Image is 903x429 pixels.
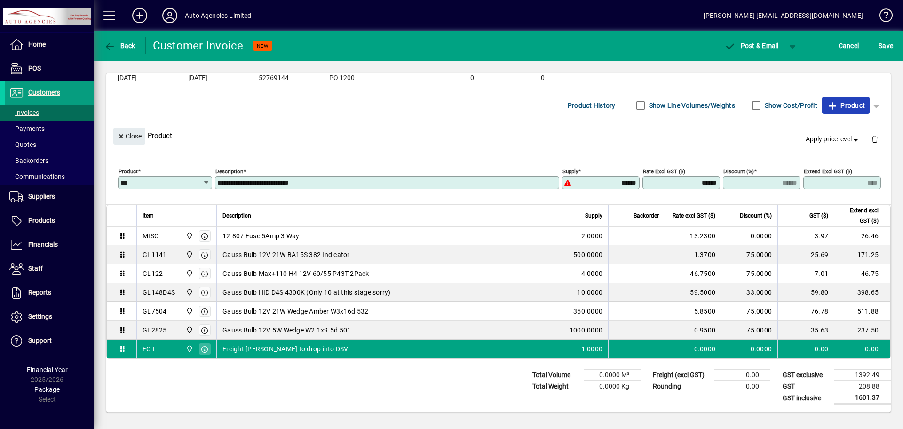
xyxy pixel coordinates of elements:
td: Total Weight [528,381,584,392]
mat-label: Rate excl GST ($) [643,168,685,175]
span: 1.0000 [581,344,603,354]
button: Back [102,37,138,54]
td: 0.0000 [721,340,777,358]
span: Package [34,386,60,393]
span: Gauss Bulb 12V 21W Wedge Amber W3x16d 532 [222,307,368,316]
td: Freight (excl GST) [648,370,714,381]
div: GL1141 [143,250,167,259]
div: 46.7500 [671,269,715,278]
span: Financial Year [27,366,68,373]
div: Product [106,118,891,153]
span: S [879,42,882,49]
span: Quotes [9,141,36,148]
div: MISC [143,231,158,241]
td: 7.01 [777,264,834,283]
a: Suppliers [5,185,94,209]
div: Customer Invoice [153,38,244,53]
span: [DATE] [118,74,137,82]
div: 0.9500 [671,325,715,335]
span: 0 [470,74,474,82]
td: 59.80 [777,283,834,302]
span: Communications [9,173,65,180]
span: Product [827,98,865,113]
a: Communications [5,169,94,185]
td: 75.0000 [721,245,777,264]
span: Extend excl GST ($) [840,205,879,226]
div: Auto Agencies Limited [185,8,252,23]
a: Financials [5,233,94,257]
td: 46.75 [834,264,890,283]
td: 1392.49 [834,370,891,381]
label: Show Cost/Profit [763,101,817,110]
div: [PERSON_NAME] [EMAIL_ADDRESS][DOMAIN_NAME] [704,8,863,23]
a: Settings [5,305,94,329]
td: 0.00 [834,340,890,358]
span: Cancel [839,38,859,53]
td: 237.50 [834,321,890,340]
span: PO 1200 [329,74,355,82]
div: FGT [143,344,155,354]
button: Apply price level [802,131,864,148]
span: Gauss Bulb 12V 5W Wedge W2.1x9.5d 501 [222,325,351,335]
span: Rangiora [183,325,194,335]
span: Rangiora [183,344,194,354]
span: Rangiora [183,268,194,279]
mat-label: Description [215,168,243,175]
span: 350.0000 [573,307,602,316]
td: 75.0000 [721,264,777,283]
div: GL148D4S [143,288,175,297]
div: 5.8500 [671,307,715,316]
span: Close [117,129,142,144]
td: 0.00 [714,381,770,392]
button: Add [125,7,155,24]
button: Close [113,128,145,145]
span: 500.0000 [573,250,602,259]
span: Product History [568,98,616,113]
div: GL122 [143,269,163,278]
span: Backorders [9,157,48,164]
td: 75.0000 [721,321,777,340]
td: 511.88 [834,302,890,321]
span: Gauss Bulb Max+110 H4 12V 60/55 P43T 2Pack [222,269,369,278]
td: 33.0000 [721,283,777,302]
td: 208.88 [834,381,891,392]
span: Description [222,210,251,221]
app-page-header-button: Back [94,37,146,54]
div: GL7504 [143,307,167,316]
mat-label: Discount (%) [723,168,754,175]
td: 75.0000 [721,302,777,321]
td: 35.63 [777,321,834,340]
div: 0.0000 [671,344,715,354]
td: 0.0000 [721,227,777,245]
span: Home [28,40,46,48]
app-page-header-button: Close [111,131,148,140]
mat-label: Supply [562,168,578,175]
span: Back [104,42,135,49]
span: Products [28,217,55,224]
td: 25.69 [777,245,834,264]
button: Product [822,97,870,114]
span: ost & Email [724,42,779,49]
span: P [741,42,745,49]
span: Rate excl GST ($) [673,210,715,221]
td: 171.25 [834,245,890,264]
td: GST inclusive [778,392,834,404]
a: Invoices [5,105,94,121]
span: Gauss Bulb HID D4S 4300K (Only 10 at this stage sorry) [222,288,391,297]
td: 0.0000 M³ [584,370,641,381]
span: Item [143,210,154,221]
span: 10.0000 [577,288,602,297]
span: Suppliers [28,193,55,200]
div: 1.3700 [671,250,715,259]
td: 0.00 [714,370,770,381]
span: Rangiora [183,231,194,241]
span: Settings [28,313,52,320]
a: Support [5,329,94,353]
span: Rangiora [183,250,194,260]
a: Payments [5,121,94,137]
span: Freight [PERSON_NAME] to drop into DSV [222,344,349,354]
button: Cancel [836,37,862,54]
label: Show Line Volumes/Weights [647,101,735,110]
button: Post & Email [720,37,784,54]
button: Save [876,37,895,54]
